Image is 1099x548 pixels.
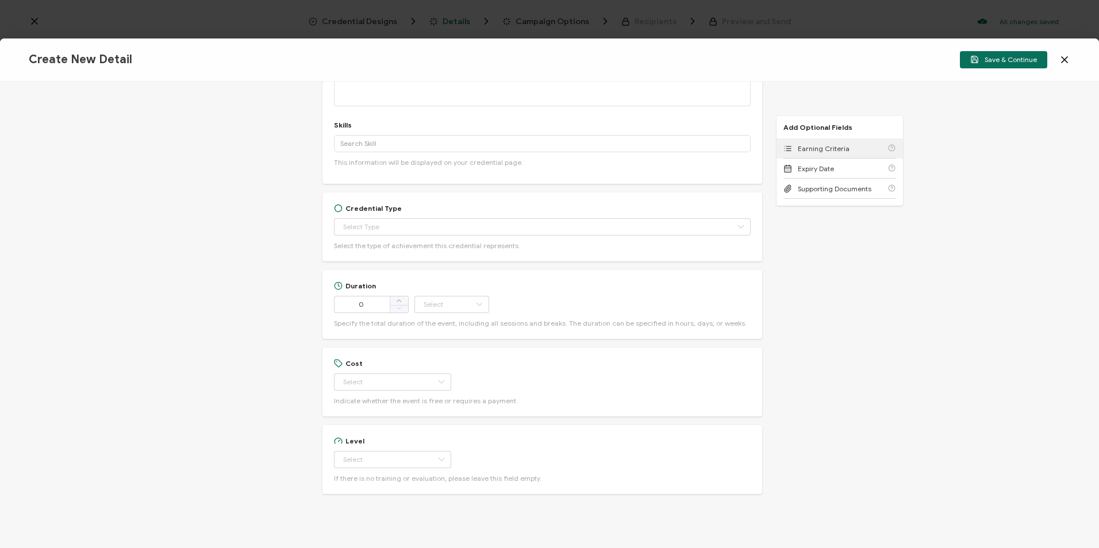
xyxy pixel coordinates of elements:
button: Save & Continue [960,51,1047,68]
span: Select the type of achievement this credential represents. [334,241,520,250]
div: Level [334,437,364,445]
span: Create New Detail [29,52,132,67]
div: Credential Type [334,204,402,213]
iframe: Chat Widget [1042,493,1099,548]
span: Expiry Date [798,164,834,173]
span: Save & Continue [970,55,1037,64]
input: Select Type [334,218,751,236]
input: Search Skill [334,135,751,152]
span: Specify the total duration of the event, including all sessions and breaks. The duration can be s... [334,319,747,327]
input: Select [414,296,489,313]
span: Earning Criteria [798,144,850,153]
span: If there is no training or evaluation, please leave this field empty. [334,474,541,483]
div: Skills [334,121,352,129]
span: Indicate whether the event is free or requires a payment. [334,396,518,405]
span: Supporting Documents [798,184,871,193]
div: Cost [334,359,363,368]
p: Add Optional Fields [777,123,859,132]
input: Select [334,373,451,391]
span: This information will be displayed on your credential page. [334,158,523,167]
div: Duration [334,281,376,290]
input: Select [334,451,451,468]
